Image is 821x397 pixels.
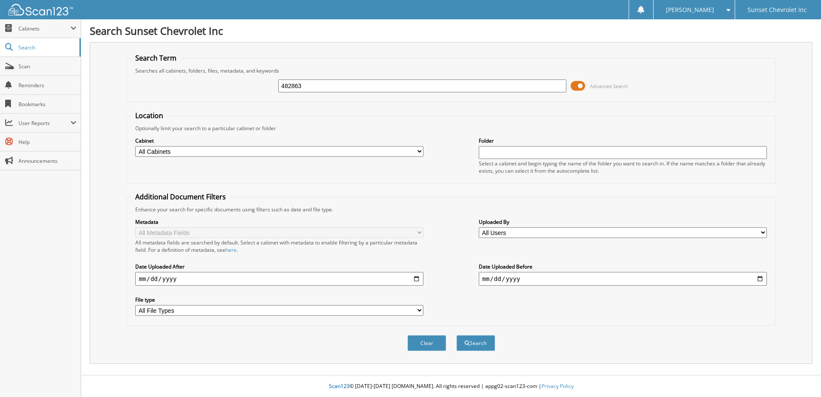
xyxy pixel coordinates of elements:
label: Folder [479,137,767,144]
a: here [225,246,237,253]
legend: Location [131,111,167,120]
legend: Additional Document Filters [131,192,230,202]
div: Select a cabinet and begin typing the name of the folder you want to search in. If the name match... [479,160,767,174]
span: Help [18,138,76,146]
span: Scan [18,63,76,70]
span: Bookmarks [18,101,76,108]
h1: Search Sunset Chevrolet Inc [90,24,812,38]
label: File type [135,296,423,303]
div: All metadata fields are searched by default. Select a cabinet with metadata to enable filtering b... [135,239,423,253]
label: Date Uploaded After [135,263,423,270]
iframe: Chat Widget [778,356,821,397]
a: Privacy Policy [541,382,574,390]
label: Metadata [135,218,423,226]
span: Cabinets [18,25,70,32]
legend: Search Term [131,53,181,63]
span: Advanced Search [590,83,628,89]
span: User Reports [18,119,70,127]
input: start [135,272,423,286]
div: Enhance your search for specific documents using filters such as date and file type. [131,206,771,213]
div: Searches all cabinets, folders, files, metadata, and keywords [131,67,771,74]
button: Search [456,335,495,351]
span: Scan123 [329,382,350,390]
button: Clear [407,335,446,351]
label: Uploaded By [479,218,767,226]
span: Reminders [18,82,76,89]
span: Sunset Chevrolet Inc [748,7,807,12]
div: © [DATE]-[DATE] [DOMAIN_NAME]. All rights reserved | appg02-scan123-com | [81,376,821,397]
span: Announcements [18,157,76,165]
label: Date Uploaded Before [479,263,767,270]
img: scan123-logo-white.svg [9,4,73,15]
span: Search [18,44,75,51]
div: Optionally limit your search to a particular cabinet or folder [131,125,771,132]
span: [PERSON_NAME] [666,7,714,12]
label: Cabinet [135,137,423,144]
input: end [479,272,767,286]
